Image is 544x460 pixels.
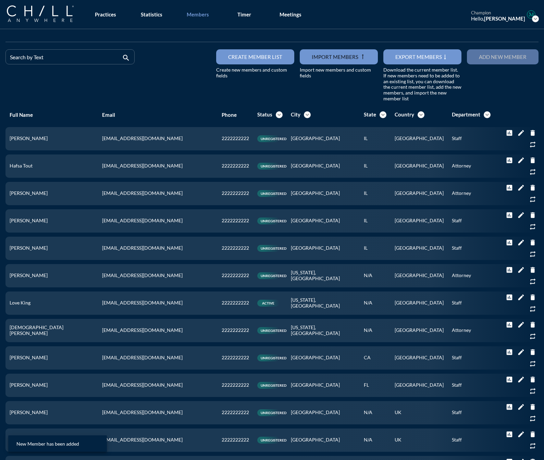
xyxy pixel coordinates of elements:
div: State [364,111,376,117]
td: [GEOGRAPHIC_DATA] [391,319,448,342]
td: [PERSON_NAME] [5,374,98,397]
button: import members [300,49,378,64]
i: expand_more [304,111,311,118]
td: IL [360,127,391,150]
i: delete [529,294,536,301]
div: Phone [222,112,249,118]
i: delete [529,431,536,438]
span: unregistered [261,137,286,141]
i: edit [517,348,525,356]
div: Department [452,111,480,117]
i: edit [517,239,525,246]
td: N/A [360,428,391,452]
td: [GEOGRAPHIC_DATA] [287,346,360,370]
i: delete [529,266,536,274]
i: repeat [529,250,536,258]
td: 2222222222 [218,346,253,370]
td: [EMAIL_ADDRESS][DOMAIN_NAME] [98,346,218,370]
i: delete [529,129,536,137]
td: Attorney [448,264,495,287]
i: insert_chart [506,129,513,137]
i: delete [529,348,536,356]
i: insert_chart [506,184,513,191]
i: delete [529,184,536,191]
i: edit [517,376,525,383]
span: unregistered [261,383,286,387]
i: edit [517,184,525,191]
i: delete [529,157,536,164]
td: UK [391,428,448,452]
td: [PERSON_NAME] [5,182,98,205]
div: Country [395,111,414,117]
td: 2222222222 [218,264,253,287]
td: Staff [448,209,495,233]
td: [GEOGRAPHIC_DATA] [287,428,360,452]
i: search [122,54,130,62]
i: insert_chart [506,348,513,356]
td: [US_STATE], [GEOGRAPHIC_DATA] [287,264,360,287]
strong: [PERSON_NAME] [484,15,525,22]
i: repeat [529,387,536,395]
span: unregistered [261,328,286,333]
i: repeat [529,223,536,231]
td: [DEMOGRAPHIC_DATA][PERSON_NAME] [5,319,98,342]
i: repeat [529,305,536,313]
div: Add new member [479,54,527,60]
i: repeat [529,168,536,176]
td: 2222222222 [218,237,253,260]
span: unregistered [261,411,286,415]
div: Create new members and custom fields [216,67,294,79]
td: [PERSON_NAME] [5,264,98,287]
i: expand_more [380,111,386,118]
div: Full Name [10,112,94,118]
td: [EMAIL_ADDRESS][DOMAIN_NAME] [98,209,218,233]
td: [EMAIL_ADDRESS][DOMAIN_NAME] [98,154,218,178]
i: repeat [529,278,536,285]
i: insert_chart [506,157,513,164]
td: IL [360,154,391,178]
input: Search by Text [10,55,121,64]
td: [EMAIL_ADDRESS][DOMAIN_NAME] [98,127,218,150]
span: unregistered [261,164,286,168]
td: IL [360,182,391,205]
td: [PERSON_NAME] [5,209,98,233]
div: Hello, [471,15,525,22]
div: Status [257,111,272,117]
td: N/A [360,319,391,342]
i: insert_chart [506,431,513,438]
i: insert_chart [506,321,513,328]
button: Add new member [467,49,539,64]
td: [GEOGRAPHIC_DATA] [287,374,360,397]
img: Company Logo [7,5,74,22]
td: N/A [360,401,391,424]
td: Attorney [448,182,495,205]
i: insert_chart [506,239,513,246]
i: delete [529,376,536,383]
i: expand_more [532,15,539,22]
i: edit [517,157,525,164]
div: Members [187,11,209,17]
td: Staff [448,374,495,397]
td: [GEOGRAPHIC_DATA] [287,182,360,205]
i: repeat [529,333,536,340]
div: Import new members and custom fields [300,67,378,79]
span: unregistered [261,219,286,223]
div: Download the current member list. If new members need to be added to an existing list, you can do... [383,67,461,102]
td: [GEOGRAPHIC_DATA] [391,264,448,287]
td: [GEOGRAPHIC_DATA] [391,374,448,397]
td: IL [360,209,391,233]
i: edit [517,321,525,328]
td: [GEOGRAPHIC_DATA] [287,237,360,260]
button: Create member list [216,49,294,64]
i: insert_chart [506,403,513,411]
td: Staff [448,428,495,452]
i: edit [517,129,525,137]
i: repeat [529,360,536,368]
span: unregistered [261,274,286,278]
td: 2222222222 [218,374,253,397]
td: N/A [360,291,391,315]
td: [EMAIL_ADDRESS][DOMAIN_NAME] [98,291,218,315]
td: [US_STATE], [GEOGRAPHIC_DATA] [287,319,360,342]
span: export members [395,54,442,60]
